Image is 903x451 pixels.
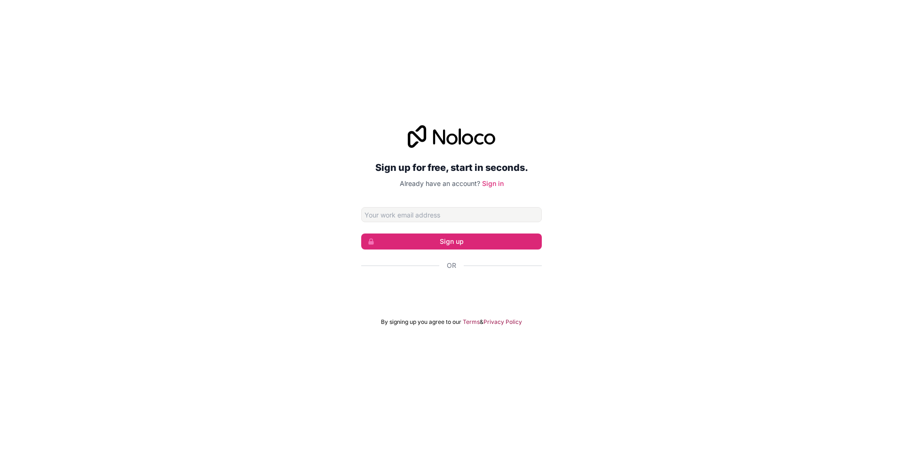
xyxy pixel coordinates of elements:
span: & [480,318,483,326]
h2: Sign up for free, start in seconds. [361,159,542,176]
iframe: Bouton "Se connecter avec Google" [356,281,547,301]
span: Already have an account? [400,179,480,187]
button: Sign up [361,234,542,250]
span: By signing up you agree to our [381,318,461,326]
span: Or [447,261,456,270]
a: Sign in [482,179,504,187]
a: Privacy Policy [483,318,522,326]
input: Email address [361,207,542,222]
a: Terms [463,318,480,326]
